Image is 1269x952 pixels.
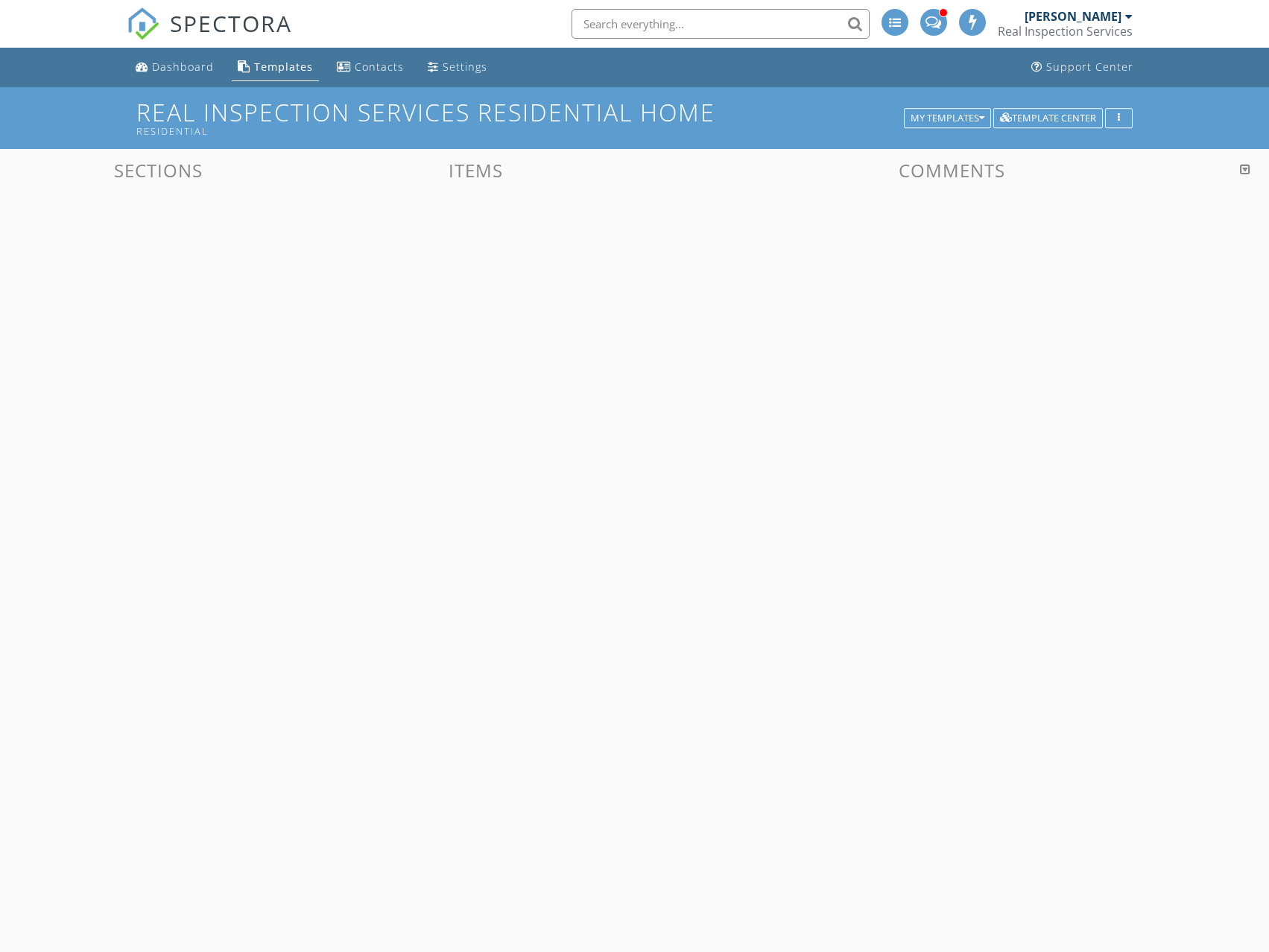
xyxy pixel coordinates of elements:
[130,54,220,81] a: Dashboard
[422,54,493,81] a: Settings
[993,108,1103,129] button: Template Center
[317,160,635,180] h3: Items
[1046,60,1133,74] div: Support Center
[998,24,1133,39] div: Real Inspection Services
[911,113,984,124] div: My Templates
[136,99,1133,137] h1: Real Inspection Services Residential Home
[1025,54,1139,81] a: Support Center
[127,20,292,51] a: SPECTORA
[254,60,313,74] div: Templates
[136,125,909,137] div: Residential
[993,110,1103,124] a: Template Center
[644,160,1261,180] h3: Comments
[904,108,991,129] button: My Templates
[127,7,159,40] img: The Best Home Inspection Software - Spectora
[152,60,214,74] div: Dashboard
[232,54,319,81] a: Templates
[170,7,292,39] span: SPECTORA
[1000,113,1096,124] div: Template Center
[572,9,870,39] input: Search everything...
[443,60,487,74] div: Settings
[331,54,410,81] a: Contacts
[1025,9,1121,24] div: [PERSON_NAME]
[355,60,404,74] div: Contacts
